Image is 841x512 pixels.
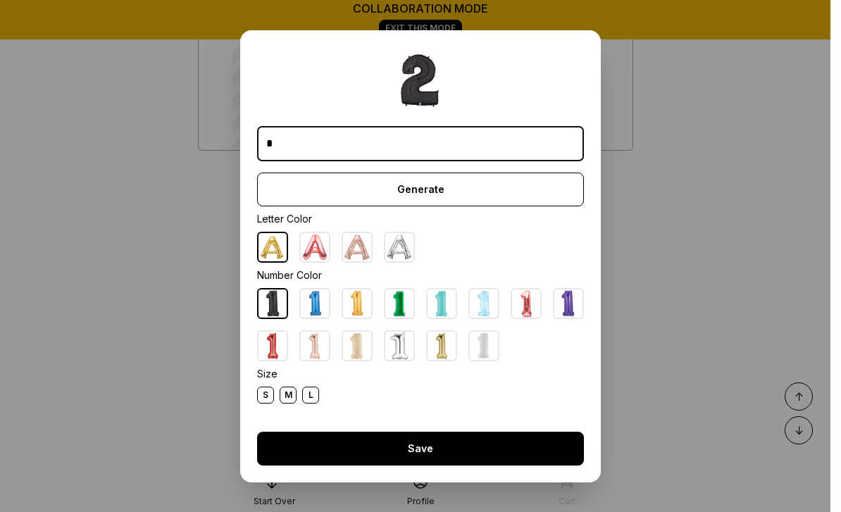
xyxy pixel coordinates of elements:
[257,173,584,206] button: Generate
[257,367,584,381] div: Size
[257,387,274,404] div: S
[302,387,319,404] div: L
[257,268,584,282] div: Number Color
[257,432,584,466] button: Save
[257,212,584,226] div: Letter Color
[280,387,297,404] div: M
